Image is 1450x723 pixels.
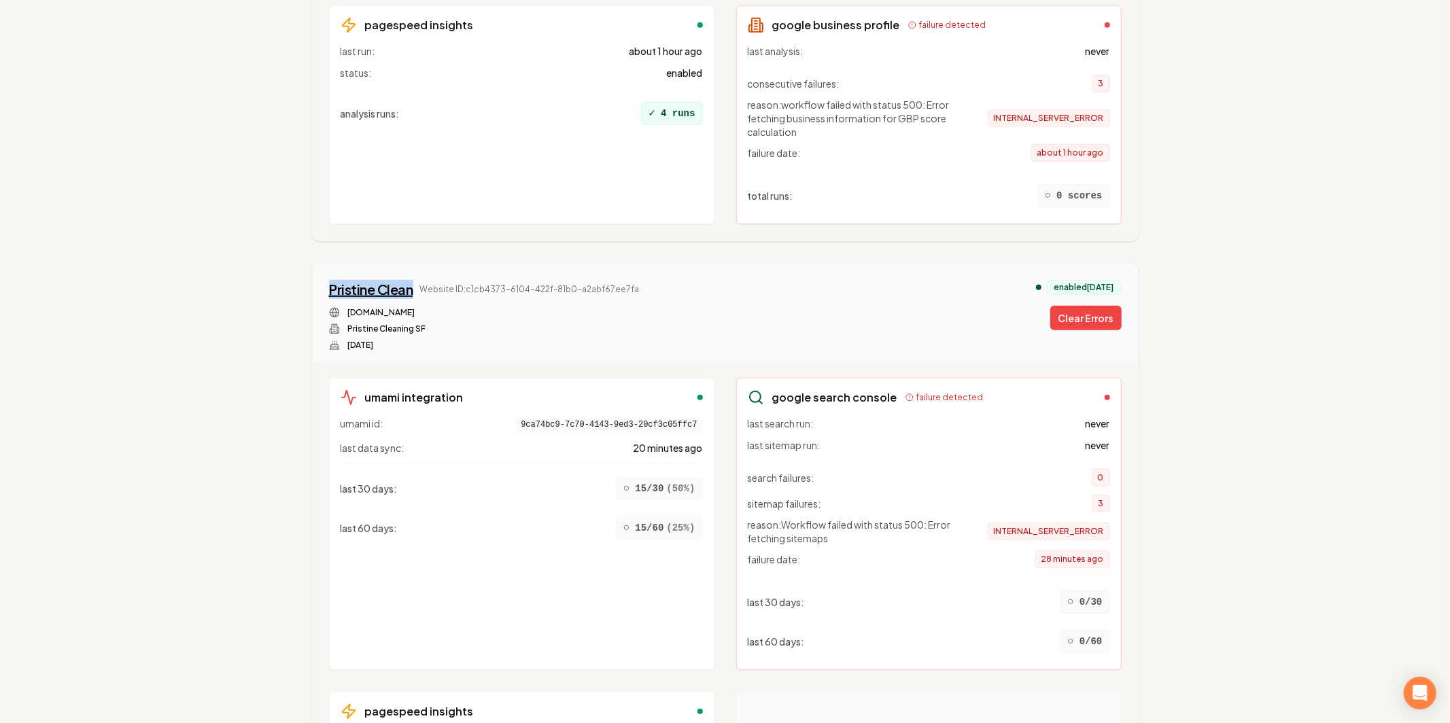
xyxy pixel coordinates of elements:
[1035,550,1110,568] span: 28 minutes ago
[748,438,821,452] span: last sitemap run:
[666,521,695,535] span: ( 25 %)
[1067,633,1074,650] span: ○
[1031,144,1110,162] span: about 1 hour ago
[748,146,801,160] span: failure date:
[666,482,695,495] span: ( 50 %)
[748,471,814,484] span: search failures:
[748,497,821,510] span: sitemap failures:
[623,480,630,497] span: ○
[329,307,640,318] div: Website
[641,102,702,125] div: 4 runs
[1105,22,1110,28] div: failed
[341,521,398,535] span: last 60 days :
[1092,75,1110,92] span: 3
[697,709,703,714] div: enabled
[341,441,404,455] span: last data sync:
[748,518,965,545] span: reason: Workflow failed with status 500: Error fetching sitemaps
[1050,306,1122,330] button: Clear Errors
[1092,469,1110,487] span: 0
[341,66,372,80] span: status:
[365,703,474,720] h3: pagespeed insights
[916,392,984,403] span: failure detected
[1067,594,1074,610] span: ○
[919,20,986,31] span: failure detected
[341,417,383,433] span: umami id:
[748,635,805,648] span: last 60 days :
[1092,495,1110,512] span: 3
[988,109,1110,127] span: INTERNAL_SERVER_ERROR
[772,17,900,33] h3: google business profile
[649,105,655,122] span: ✓
[1105,395,1110,400] div: failed
[329,280,413,299] a: Pristine Clean
[667,66,703,80] span: enabled
[772,389,897,406] h3: google search console
[629,44,703,58] span: about 1 hour ago
[748,77,840,90] span: consecutive failures:
[623,520,630,536] span: ○
[1047,280,1122,295] div: enabled [DATE]
[1037,184,1110,207] div: 0 scores
[1060,630,1109,653] div: 0/60
[515,417,702,433] span: 9ca74bc9-7c70-4143-9ed3-20cf3c05ffc7
[748,417,814,430] span: last search run:
[1036,285,1041,290] div: analytics enabled
[616,477,703,500] div: 15/30
[365,17,474,33] h3: pagespeed insights
[697,22,703,28] div: enabled
[616,516,703,540] div: 15/60
[748,44,804,58] span: last analysis:
[1060,590,1109,614] div: 0/30
[341,44,375,58] span: last run:
[748,98,965,139] span: reason: workflow failed with status 500: Error fetching business information for GBP score calcul...
[341,482,398,495] span: last 30 days :
[634,441,703,455] span: 20 minutes ago
[1086,44,1110,58] span: never
[697,395,703,400] div: enabled
[1045,188,1052,204] span: ○
[365,389,464,406] h3: umami integration
[748,595,805,609] span: last 30 days :
[748,189,793,202] span: total runs :
[1086,417,1110,430] span: never
[348,307,415,318] a: [DOMAIN_NAME]
[1404,677,1436,709] div: Open Intercom Messenger
[1086,438,1110,452] span: never
[420,284,640,295] span: Website ID: c1cb4373-6104-422f-81b0-a2abf67ee7fa
[748,552,801,566] span: failure date:
[341,107,400,120] span: analysis runs :
[988,523,1110,540] span: INTERNAL_SERVER_ERROR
